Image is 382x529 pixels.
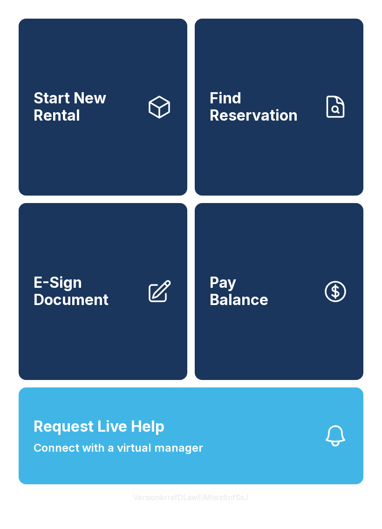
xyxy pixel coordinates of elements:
span: Connect with a virtual manager [34,440,203,456]
span: Request Live Help [34,415,164,438]
button: VersionkrrefDLawElMlwz8nfSsJ [126,484,256,510]
span: Pay Balance [210,274,268,308]
span: Start New Rental [34,90,139,124]
button: PayBalance [195,203,363,380]
span: Find Reservation [210,90,315,124]
a: Start New Rental [19,19,187,196]
a: E-Sign Document [19,203,187,380]
span: E-Sign Document [34,274,139,308]
a: Find Reservation [195,19,363,196]
button: Request Live HelpConnect with a virtual manager [19,387,363,484]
